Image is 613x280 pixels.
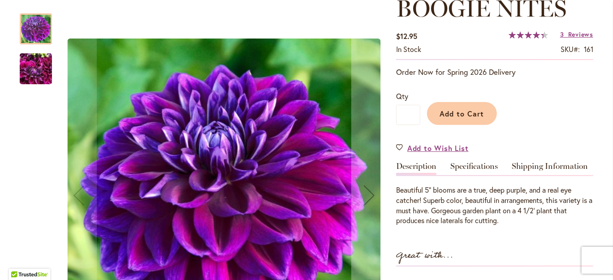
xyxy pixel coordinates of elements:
[396,248,453,263] strong: Great with...
[20,44,52,84] div: BOOGIE NITES
[7,248,32,273] iframe: Launch Accessibility Center
[396,162,436,175] a: Description
[584,44,593,55] div: 161
[568,30,593,39] span: Reviews
[560,30,564,39] span: 3
[561,44,580,54] strong: SKU
[20,4,61,44] div: BOOGIE NITES
[396,44,421,55] div: Availability
[396,91,408,101] span: Qty
[407,143,469,153] span: Add to Wish List
[396,185,593,226] div: Beautiful 5” blooms are a true, deep purple, and a real eye catcher! Superb color, beautiful in a...
[20,47,52,90] img: BOOGIE NITES
[396,162,593,226] div: Detailed Product Info
[427,102,497,125] button: Add to Cart
[512,162,588,175] a: Shipping Information
[450,162,498,175] a: Specifications
[396,67,593,78] p: Order Now for Spring 2026 Delivery
[396,31,417,41] span: $12.95
[560,30,593,39] a: 3 Reviews
[396,44,421,54] span: In stock
[396,143,469,153] a: Add to Wish List
[509,31,548,39] div: 89%
[440,109,484,118] span: Add to Cart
